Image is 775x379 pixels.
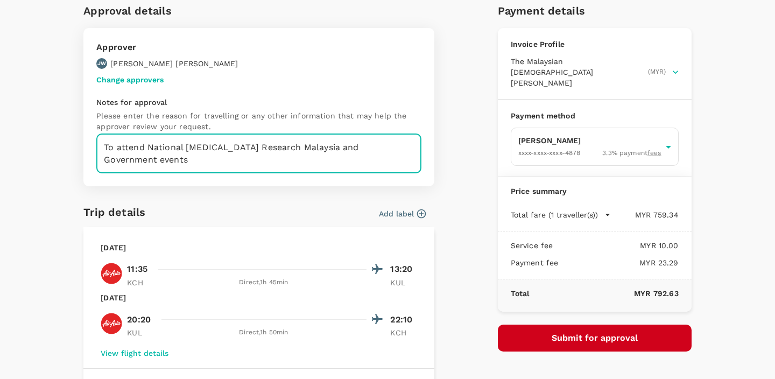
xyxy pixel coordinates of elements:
p: Total fare (1 traveller(s)) [511,209,598,220]
p: Total [511,288,530,299]
span: XXXX-XXXX-XXXX-4878 [518,149,581,157]
h6: Approval details [83,2,434,19]
p: [PERSON_NAME] [518,135,661,146]
p: Please enter the reason for travelling or any other information that may help the approver review... [96,110,421,132]
p: Approver [96,41,238,54]
p: Price summary [511,186,679,196]
p: MYR 23.29 [558,257,678,268]
div: Direct , 1h 50min [160,327,367,338]
u: fees [647,149,661,157]
img: AK [101,313,122,334]
img: AK [101,263,122,284]
button: Total fare (1 traveller(s)) [511,209,611,220]
p: JW [97,60,106,67]
p: Notes for approval [96,97,421,108]
p: Payment fee [511,257,559,268]
p: KCH [127,277,154,288]
span: 3.3 % payment [602,148,661,159]
button: View flight details [101,349,168,357]
p: KUL [390,277,417,288]
p: MYR 792.63 [529,288,678,299]
span: The Malaysian [DEMOGRAPHIC_DATA][PERSON_NAME] [511,56,646,88]
span: (MYR) [648,67,666,78]
div: [PERSON_NAME]XXXX-XXXX-XXXX-48783.3% paymentfees [511,128,679,166]
textarea: To attend National [MEDICAL_DATA] Research Malaysia and Government events [96,134,421,173]
p: 20:20 [127,313,151,326]
p: 22:10 [390,313,417,326]
p: [DATE] [101,242,126,253]
h6: Trip details [83,203,145,221]
p: MYR 10.00 [553,240,678,251]
p: 11:35 [127,263,147,276]
p: Invoice Profile [511,39,679,50]
p: 13:20 [390,263,417,276]
button: Change approvers [96,75,164,84]
p: KUL [127,327,154,338]
p: MYR 759.34 [611,209,679,220]
p: Service fee [511,240,553,251]
p: Payment method [511,110,679,121]
button: Submit for approval [498,325,692,352]
p: KCH [390,327,417,338]
p: [DATE] [101,292,126,303]
h6: Payment details [498,2,692,19]
div: Direct , 1h 45min [160,277,367,288]
button: The Malaysian [DEMOGRAPHIC_DATA][PERSON_NAME](MYR) [511,56,679,88]
p: [PERSON_NAME] [PERSON_NAME] [110,58,238,69]
button: Add label [379,208,426,219]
